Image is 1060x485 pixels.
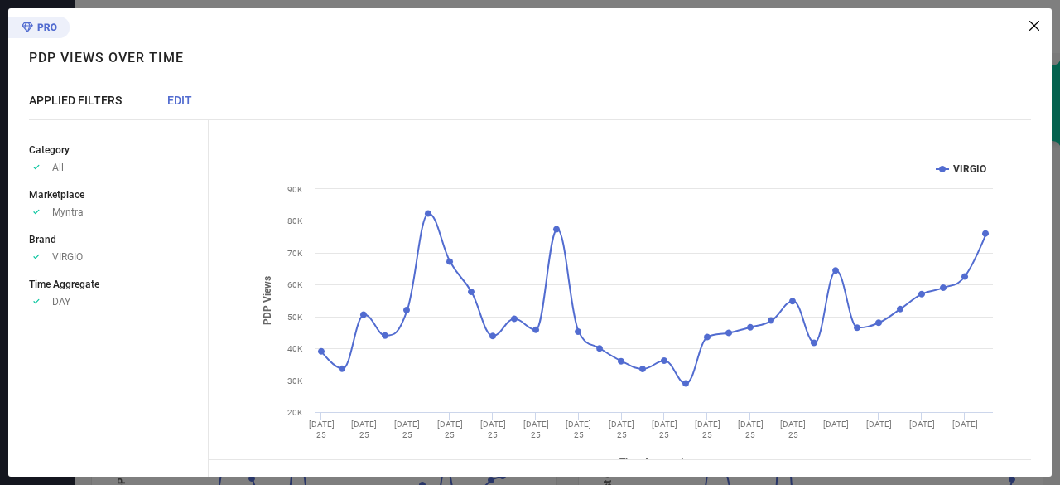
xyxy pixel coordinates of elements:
[480,420,506,439] text: [DATE] 25
[52,296,70,308] span: DAY
[287,344,303,353] text: 40K
[262,276,273,325] tspan: PDP Views
[866,420,892,429] text: [DATE]
[953,163,986,175] text: VIRGIO
[823,420,849,429] text: [DATE]
[287,408,303,417] text: 20K
[695,420,720,439] text: [DATE] 25
[287,216,303,226] text: 80K
[8,17,70,41] div: Premium
[29,94,122,107] span: APPLIED FILTERS
[780,420,806,439] text: [DATE] 25
[29,50,184,65] h1: PDP Views over time
[619,457,690,468] tspan: Time Aggregate
[909,420,935,429] text: [DATE]
[566,420,591,439] text: [DATE] 25
[287,249,303,258] text: 70K
[167,94,192,107] span: EDIT
[29,234,56,245] span: Brand
[29,144,70,156] span: Category
[952,420,978,429] text: [DATE]
[29,279,99,290] span: Time Aggregate
[394,420,420,439] text: [DATE] 25
[52,206,84,218] span: Myntra
[287,280,303,289] text: 60K
[437,420,463,439] text: [DATE] 25
[287,185,303,194] text: 90K
[738,420,764,439] text: [DATE] 25
[609,420,634,439] text: [DATE] 25
[287,376,303,386] text: 30K
[523,420,549,439] text: [DATE] 25
[29,189,84,201] span: Marketplace
[52,162,64,173] span: All
[287,313,303,322] text: 50K
[652,420,677,439] text: [DATE] 25
[309,420,335,439] text: [DATE] 25
[52,251,83,263] span: VIRGIO
[351,420,377,439] text: [DATE] 25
